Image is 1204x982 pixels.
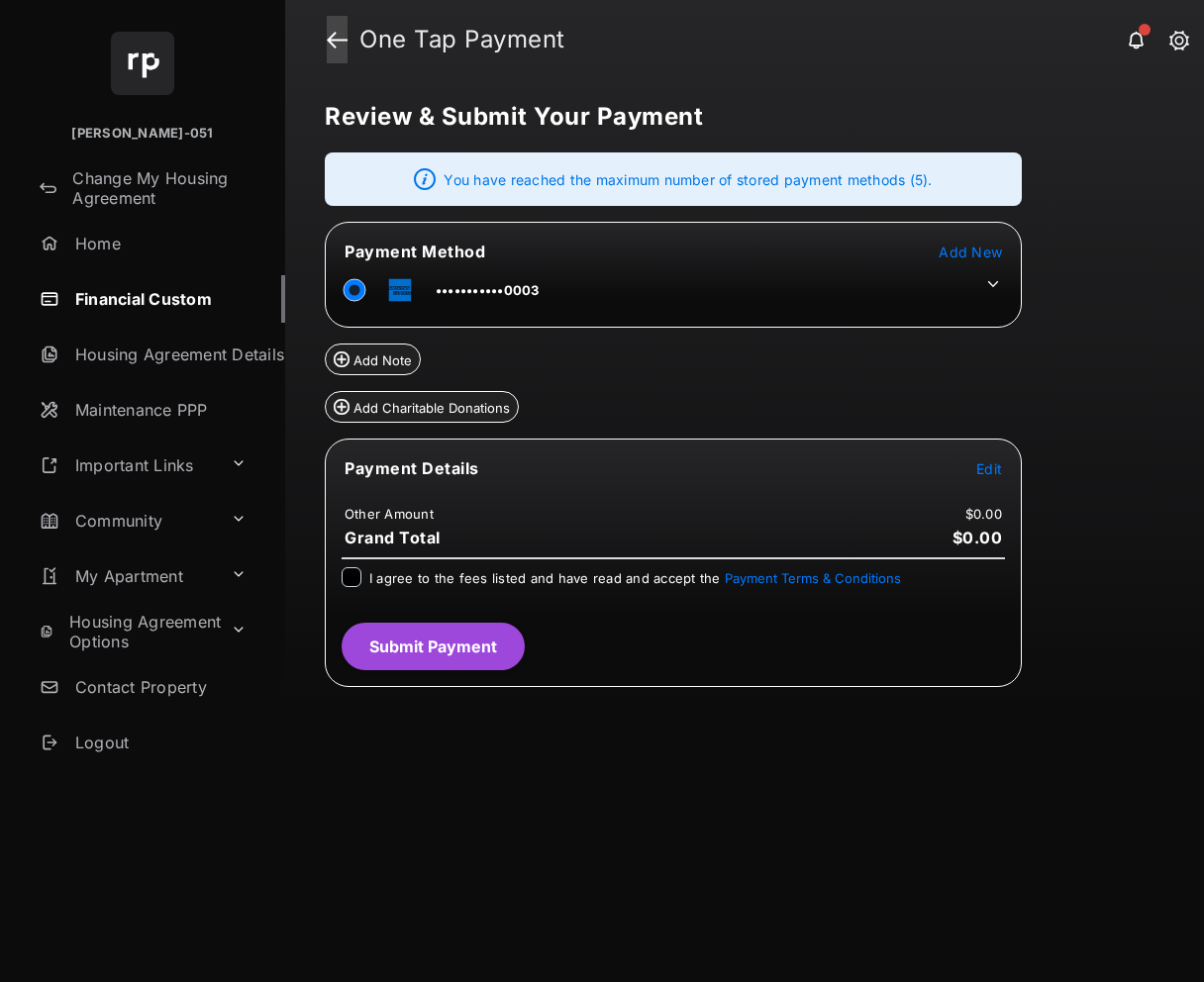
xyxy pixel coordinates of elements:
[342,623,525,670] button: Submit Payment
[32,164,285,212] a: Change My Housing Agreement
[71,124,213,144] p: [PERSON_NAME]-051
[345,528,441,547] span: Grand Total
[725,570,901,586] button: I agree to the fees listed and have read and accept the
[344,505,435,523] td: Other Amount
[32,663,285,711] a: Contact Property
[359,28,565,51] strong: One Tap Payment
[436,282,540,298] span: •••••••••••0003
[32,442,223,489] a: Important Links
[325,344,421,375] button: Add Note
[32,220,285,267] a: Home
[325,105,1149,129] h5: Review & Submit Your Payment
[32,331,285,378] a: Housing Agreement Details
[32,552,223,600] a: My Apartment
[345,458,479,478] span: Payment Details
[964,505,1003,523] td: $0.00
[976,460,1002,477] span: Edit
[32,608,223,655] a: Housing Agreement Options
[32,719,285,766] a: Logout
[325,152,1022,206] div: You have reached the maximum number of stored payment methods (5).
[369,570,901,586] span: I agree to the fees listed and have read and accept the
[325,391,519,423] button: Add Charitable Donations
[976,458,1002,478] button: Edit
[111,32,174,95] img: svg+xml;base64,PHN2ZyB4bWxucz0iaHR0cDovL3d3dy53My5vcmcvMjAwMC9zdmciIHdpZHRoPSI2NCIgaGVpZ2h0PSI2NC...
[939,242,1002,261] button: Add New
[32,497,223,544] a: Community
[953,528,1003,547] span: $0.00
[32,386,285,434] a: Maintenance PPP
[939,244,1002,260] span: Add New
[345,242,485,261] span: Payment Method
[32,275,285,323] a: Financial Custom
